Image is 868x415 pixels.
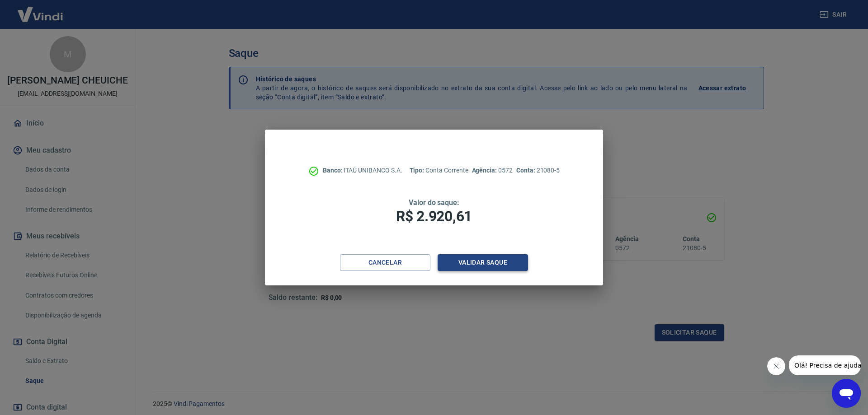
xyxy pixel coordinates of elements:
p: 0572 [472,166,513,175]
span: Valor do saque: [409,198,459,207]
iframe: Mensagem da empresa [789,355,861,375]
span: Olá! Precisa de ajuda? [5,6,76,14]
iframe: Botão para abrir a janela de mensagens [832,379,861,408]
button: Validar saque [438,254,528,271]
span: Tipo: [410,167,426,174]
span: Conta: [516,167,537,174]
span: Banco: [323,167,344,174]
p: 21080-5 [516,166,560,175]
p: ITAÚ UNIBANCO S.A. [323,166,402,175]
iframe: Fechar mensagem [767,357,785,375]
span: R$ 2.920,61 [396,208,472,225]
span: Agência: [472,167,499,174]
button: Cancelar [340,254,430,271]
p: Conta Corrente [410,166,468,175]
